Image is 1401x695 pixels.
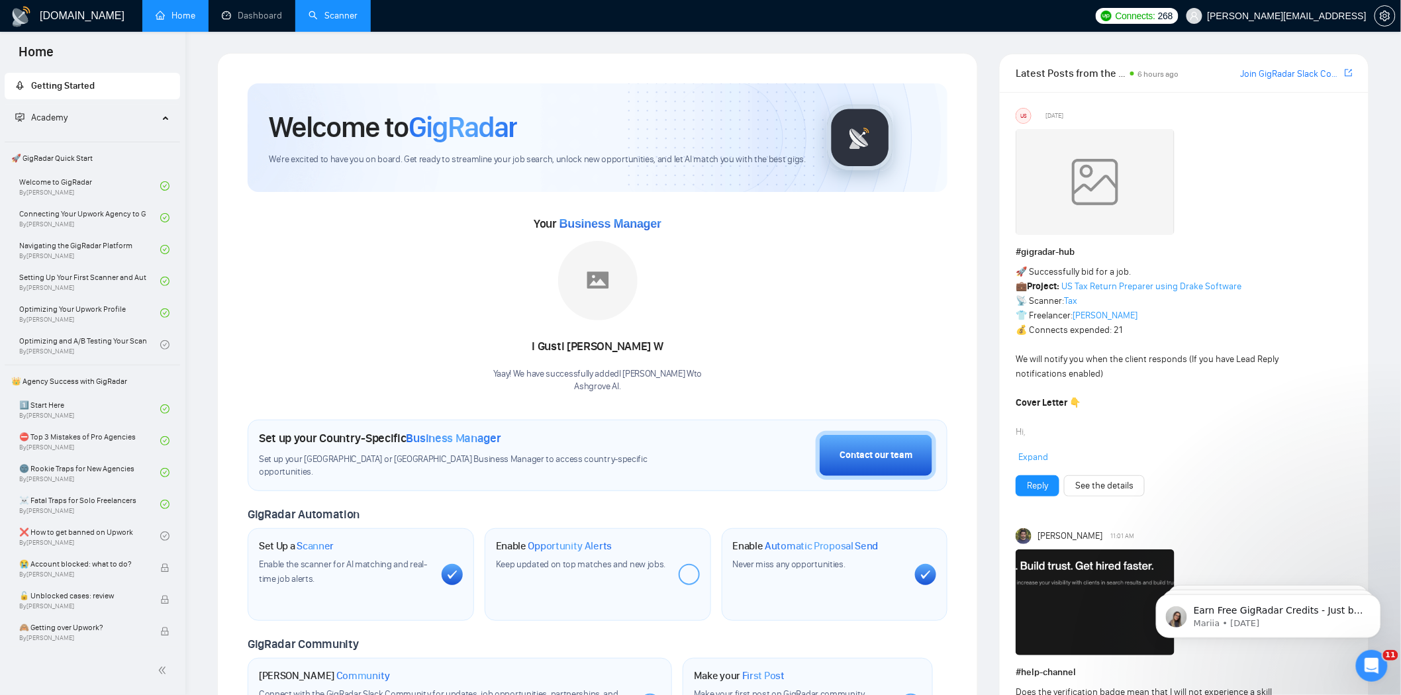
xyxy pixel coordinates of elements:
[160,532,169,541] span: check-circle
[1073,310,1137,321] a: [PERSON_NAME]
[160,181,169,191] span: check-circle
[1116,9,1155,23] span: Connects:
[1356,650,1388,682] iframe: Intercom live chat
[1038,529,1102,543] span: [PERSON_NAME]
[6,368,179,394] span: 👑 Agency Success with GigRadar
[259,559,427,584] span: Enable the scanner for AI matching and real-time job alerts.
[160,245,169,254] span: check-circle
[15,81,24,90] span: rocket
[694,669,785,682] h1: Make your
[1016,475,1059,496] button: Reply
[1064,475,1145,496] button: See the details
[1383,650,1398,661] span: 11
[160,404,169,414] span: check-circle
[1016,528,1032,544] img: Toby Fox-Mason
[19,171,160,201] a: Welcome to GigRadarBy[PERSON_NAME]
[19,235,160,264] a: Navigating the GigRadar PlatformBy[PERSON_NAME]
[409,109,517,145] span: GigRadar
[15,113,24,122] span: fund-projection-screen
[1240,67,1342,81] a: Join GigRadar Slack Community
[160,340,169,349] span: check-circle
[528,539,612,553] span: Opportunity Alerts
[336,669,390,682] span: Community
[15,112,68,123] span: Academy
[259,453,665,479] span: Set up your [GEOGRAPHIC_DATA] or [GEOGRAPHIC_DATA] Business Manager to access country-specific op...
[496,559,666,570] span: Keep updated on top matches and new jobs.
[1064,295,1077,306] a: Tax
[19,621,146,634] span: 🙈 Getting over Upwork?
[19,426,160,455] a: ⛔ Top 3 Mistakes of Pro AgenciesBy[PERSON_NAME]
[11,6,32,27] img: logo
[19,571,146,579] span: By [PERSON_NAME]
[19,490,160,519] a: ☠️ Fatal Traps for Solo FreelancersBy[PERSON_NAME]
[19,634,146,642] span: By [PERSON_NAME]
[1016,109,1031,123] div: US
[6,145,179,171] span: 🚀 GigRadar Quick Start
[156,10,195,21] a: homeHome
[1027,281,1059,292] strong: Project:
[534,216,661,231] span: Your
[19,267,160,296] a: Setting Up Your First Scanner and Auto-BidderBy[PERSON_NAME]
[269,109,517,145] h1: Welcome to
[493,368,702,393] div: Yaay! We have successfully added I [PERSON_NAME] W to
[19,522,160,551] a: ❌ How to get banned on UpworkBy[PERSON_NAME]
[19,589,146,602] span: 🔓 Unblocked cases: review
[840,448,912,463] div: Contact our team
[493,381,702,393] p: Ashgrove AI .
[19,602,146,610] span: By [PERSON_NAME]
[816,431,936,480] button: Contact our team
[31,112,68,123] span: Academy
[248,507,360,522] span: GigRadar Automation
[1075,479,1134,493] a: See the details
[259,539,334,553] h1: Set Up a
[742,669,785,682] span: First Post
[248,637,359,651] span: GigRadar Community
[160,277,169,286] span: check-circle
[160,468,169,477] span: check-circle
[1016,665,1353,680] h1: # help-channel
[733,539,879,553] h1: Enable
[8,42,64,70] span: Home
[558,241,638,320] img: placeholder.png
[1345,67,1353,79] a: export
[1111,530,1135,542] span: 11:01 AM
[827,105,893,171] img: gigradar-logo.png
[1061,281,1241,292] a: US Tax Return Preparer using Drake Software
[1027,479,1048,493] a: Reply
[1101,11,1112,21] img: upwork-logo.png
[160,500,169,509] span: check-circle
[19,557,146,571] span: 😭 Account blocked: what to do?
[1018,451,1048,463] span: Expand
[493,336,702,358] div: I Gusti [PERSON_NAME] W
[160,627,169,636] span: lock
[269,154,806,166] span: We're excited to have you on board. Get ready to streamline your job search, unlock new opportuni...
[31,80,95,91] span: Getting Started
[19,394,160,424] a: 1️⃣ Start HereBy[PERSON_NAME]
[1046,110,1064,122] span: [DATE]
[1375,11,1396,21] a: setting
[407,431,501,445] span: Business Manager
[1375,5,1396,26] button: setting
[222,10,282,21] a: dashboardDashboard
[1136,567,1401,659] iframe: Intercom notifications message
[309,10,358,21] a: searchScanner
[1016,397,1081,408] strong: Cover Letter 👇
[158,664,171,677] span: double-left
[1138,69,1179,79] span: 6 hours ago
[19,330,160,359] a: Optimizing and A/B Testing Your Scanner for Better ResultsBy[PERSON_NAME]
[19,299,160,328] a: Optimizing Your Upwork ProfileBy[PERSON_NAME]
[496,539,612,553] h1: Enable
[1158,9,1173,23] span: 268
[1190,11,1199,21] span: user
[259,431,501,445] h1: Set up your Country-Specific
[1016,245,1353,259] h1: # gigradar-hub
[259,669,390,682] h1: [PERSON_NAME]
[1345,68,1353,78] span: export
[19,458,160,487] a: 🌚 Rookie Traps for New AgenciesBy[PERSON_NAME]
[297,539,334,553] span: Scanner
[5,73,180,99] li: Getting Started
